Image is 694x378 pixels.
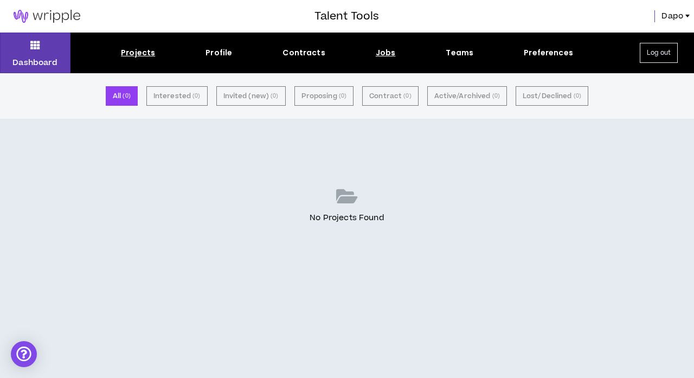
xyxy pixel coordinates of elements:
[524,47,573,59] div: Preferences
[376,47,396,59] div: Jobs
[661,10,683,22] span: Dapo
[574,91,581,101] small: ( 0 )
[640,43,678,63] button: Log out
[294,86,354,106] button: Proposing (0)
[123,91,130,101] small: ( 0 )
[11,341,37,367] div: Open Intercom Messenger
[339,91,346,101] small: ( 0 )
[12,57,57,68] p: Dashboard
[427,86,507,106] button: Active/Archived (0)
[216,86,286,106] button: Invited (new) (0)
[446,47,473,59] div: Teams
[106,86,138,106] button: All (0)
[314,8,379,24] h3: Talent Tools
[192,91,200,101] small: ( 0 )
[205,47,232,59] div: Profile
[310,212,384,224] p: No Projects Found
[362,86,418,106] button: Contract (0)
[403,91,411,101] small: ( 0 )
[271,91,278,101] small: ( 0 )
[492,91,500,101] small: ( 0 )
[146,86,208,106] button: Interested (0)
[282,47,325,59] div: Contracts
[516,86,588,106] button: Lost/Declined (0)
